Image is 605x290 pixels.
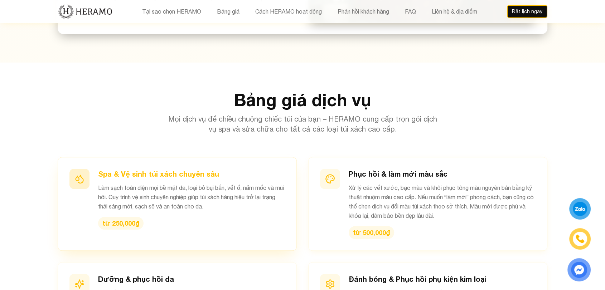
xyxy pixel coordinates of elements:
[98,183,285,211] p: Làm sạch toàn diện mọi bề mặt da, loại bỏ bụi bẩn, vết ố, nấm mốc và mùi hôi. Quy trình vệ sinh c...
[140,7,203,16] button: Tại sao chọn HERAMO
[349,226,394,239] div: từ 500,000₫
[349,274,536,284] h3: Đánh bóng & Phục hồi phụ kiện kim loại
[570,229,590,249] a: phone-icon
[507,5,547,18] button: Đặt lịch ngay
[403,7,418,16] button: FAQ
[215,7,242,16] button: Bảng giá
[58,91,547,108] h2: Bảng giá dịch vụ
[349,169,536,179] h3: Phục hồi & làm mới màu sắc
[576,235,584,243] img: phone-icon
[165,114,440,134] p: Mọi dịch vụ để chiều chuộng chiếc túi của bạn – HERAMO cung cấp trọn gói dịch vụ spa và sửa chữa ...
[349,183,536,220] p: Xử lý các vết xước, bạc màu và khôi phục tông màu nguyên bản bằng kỹ thuật nhuộm màu cao cấp. Nếu...
[253,7,324,16] button: Cách HERAMO hoạt động
[335,7,391,16] button: Phản hồi khách hàng
[58,4,112,19] img: new-logo.3f60348b.png
[98,169,285,179] h3: Spa & Vệ sinh túi xách chuyên sâu
[98,274,285,284] h3: Dưỡng & phục hồi da
[98,217,144,230] div: từ 250,000₫
[430,7,479,16] button: Liên hệ & địa điểm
